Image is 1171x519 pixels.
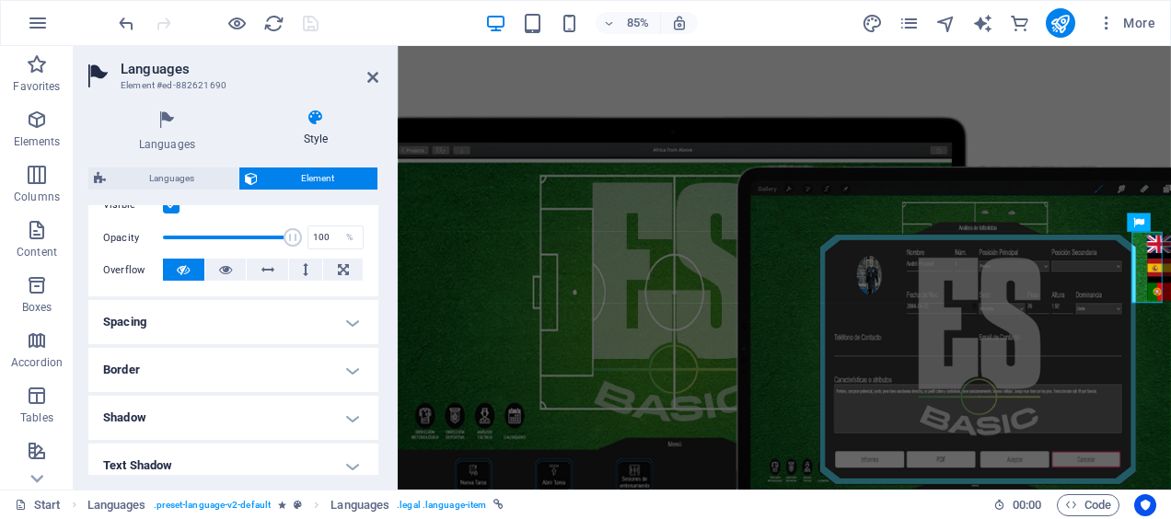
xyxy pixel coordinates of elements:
[22,300,52,315] p: Boxes
[337,226,363,248] div: %
[899,13,920,34] i: Pages (Ctrl+Alt+S)
[88,396,378,440] h4: Shadow
[262,12,284,34] button: reload
[862,13,883,34] i: Design (Ctrl+Alt+Y)
[972,12,994,34] button: text_generator
[11,355,63,370] p: Accordion
[1097,14,1155,32] span: More
[20,410,53,425] p: Tables
[103,194,163,216] label: Visible
[13,79,60,94] p: Favorites
[253,109,378,147] h4: Style
[103,259,163,282] label: Overflow
[862,12,884,34] button: design
[88,167,238,190] button: Languages
[972,13,993,34] i: AI Writer
[278,500,286,510] i: Element contains an animation
[596,12,661,34] button: 85%
[623,12,653,34] h6: 85%
[493,500,504,510] i: This element is linked
[1057,494,1119,516] button: Code
[1090,8,1163,38] button: More
[15,494,61,516] a: Click to cancel selection. Double-click to open Pages
[111,167,233,190] span: Languages
[1046,8,1075,38] button: publish
[88,109,253,153] h4: Languages
[239,167,378,190] button: Element
[1009,13,1030,34] i: Commerce
[115,12,137,34] button: undo
[116,13,137,34] i: Undo: Change wrap (Ctrl+Z)
[1049,13,1071,34] i: Publish
[263,13,284,34] i: Reload page
[1013,494,1041,516] span: 00 00
[14,134,61,149] p: Elements
[294,500,302,510] i: This element is a customizable preset
[14,190,60,204] p: Columns
[17,245,57,259] p: Content
[226,12,248,34] button: Click here to leave preview mode and continue editing
[1009,12,1031,34] button: commerce
[899,12,921,34] button: pages
[88,300,378,344] h4: Spacing
[397,494,486,516] span: . legal .language-item
[1026,498,1028,512] span: :
[87,494,504,516] nav: breadcrumb
[154,494,272,516] span: . preset-language-v2-default
[1134,494,1156,516] button: Usercentrics
[330,494,389,516] span: Click to select. Double-click to edit
[87,494,146,516] span: Click to select. Double-click to edit
[935,12,957,34] button: navigator
[671,15,688,31] i: On resize automatically adjust zoom level to fit chosen device.
[121,61,378,77] h2: Languages
[1065,494,1111,516] span: Code
[103,233,163,243] label: Opacity
[88,444,378,488] h4: Text Shadow
[15,466,59,480] p: Features
[88,348,378,392] h4: Border
[935,13,957,34] i: Navigator
[993,494,1042,516] h6: Session time
[263,167,373,190] span: Element
[121,77,342,94] h3: Element #ed-882621690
